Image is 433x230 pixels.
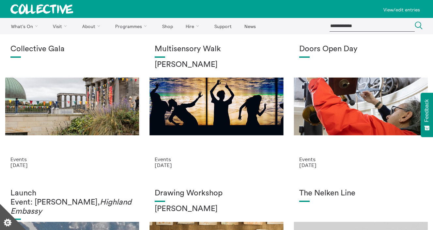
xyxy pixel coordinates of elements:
[209,18,237,34] a: Support
[10,162,134,168] p: [DATE]
[421,93,433,137] button: Feedback - Show survey
[239,18,261,34] a: News
[155,162,278,168] p: [DATE]
[10,156,134,162] p: Events
[289,34,433,178] a: Sally Jubb Doors Open Day Events [DATE]
[156,18,178,34] a: Shop
[10,189,134,216] h1: Launch Event: [PERSON_NAME],
[155,45,278,54] h1: Multisensory Walk
[180,18,208,34] a: Hire
[155,205,278,214] h2: [PERSON_NAME]
[155,60,278,69] h2: [PERSON_NAME]
[299,162,423,168] p: [DATE]
[47,18,75,34] a: Visit
[299,189,423,198] h1: The Nelken Line
[299,156,423,162] p: Events
[76,18,108,34] a: About
[155,189,278,198] h1: Drawing Workshop
[5,18,46,34] a: What's On
[424,99,430,122] span: Feedback
[144,34,288,178] a: Museum Art Walk Multisensory Walk [PERSON_NAME] Events [DATE]
[155,156,278,162] p: Events
[383,7,420,12] p: View/edit entries
[110,18,155,34] a: Programmes
[10,45,134,54] h1: Collective Gala
[381,3,423,15] a: View/edit entries
[299,45,423,54] h1: Doors Open Day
